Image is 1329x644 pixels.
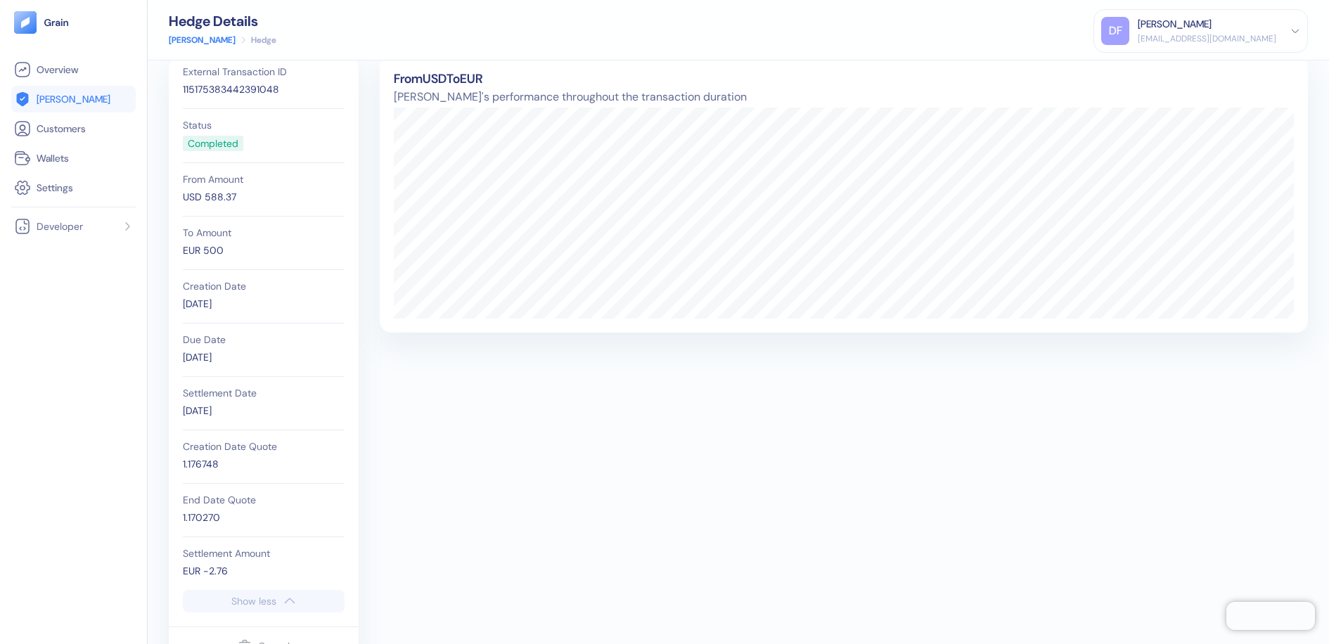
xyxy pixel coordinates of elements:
div: USD 588.37 [183,190,345,205]
div: Settlement Amount [183,548,345,558]
a: Wallets [14,150,133,167]
span: Settings [37,181,73,195]
span: [PERSON_NAME]'s performance throughout the transaction duration [394,89,1294,105]
div: EUR 500 [183,243,345,258]
div: DF [1101,17,1129,45]
div: [DATE] [183,404,345,418]
div: EUR -2.76 [183,564,345,579]
div: [DATE] [183,297,345,311]
a: Settings [14,179,133,196]
div: Status [183,120,345,130]
span: Overview [37,63,78,77]
button: Show less [183,590,345,612]
iframe: Chatra live chat [1226,602,1315,630]
span: Customers [37,122,86,136]
div: [DATE] [183,350,345,365]
div: [EMAIL_ADDRESS][DOMAIN_NAME] [1138,32,1276,45]
img: logo-tablet-V2.svg [14,11,37,34]
a: [PERSON_NAME] [14,91,133,108]
span: [PERSON_NAME] [37,92,110,106]
div: Due Date [183,335,345,344]
span: Developer [37,219,83,233]
div: 115175383442391048 [183,82,345,97]
div: 1.176748 [183,457,345,472]
div: 1.170270 [183,510,345,525]
div: End Date Quote [183,495,345,505]
img: logo [44,18,70,27]
a: [PERSON_NAME] [169,34,236,46]
div: To Amount [183,228,345,238]
div: Settlement Date [183,388,345,398]
a: Overview [14,61,133,78]
div: [PERSON_NAME] [1138,17,1212,32]
div: Hedge Details [169,14,276,28]
div: Creation Date [183,281,345,291]
span: Wallets [37,151,69,165]
div: From Amount [183,174,345,184]
a: Customers [14,120,133,137]
div: From USD To EUR [394,70,1294,89]
div: Creation Date Quote [183,442,345,451]
div: Completed [188,136,238,151]
div: Show less [231,596,276,606]
div: External Transaction ID [183,67,345,77]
